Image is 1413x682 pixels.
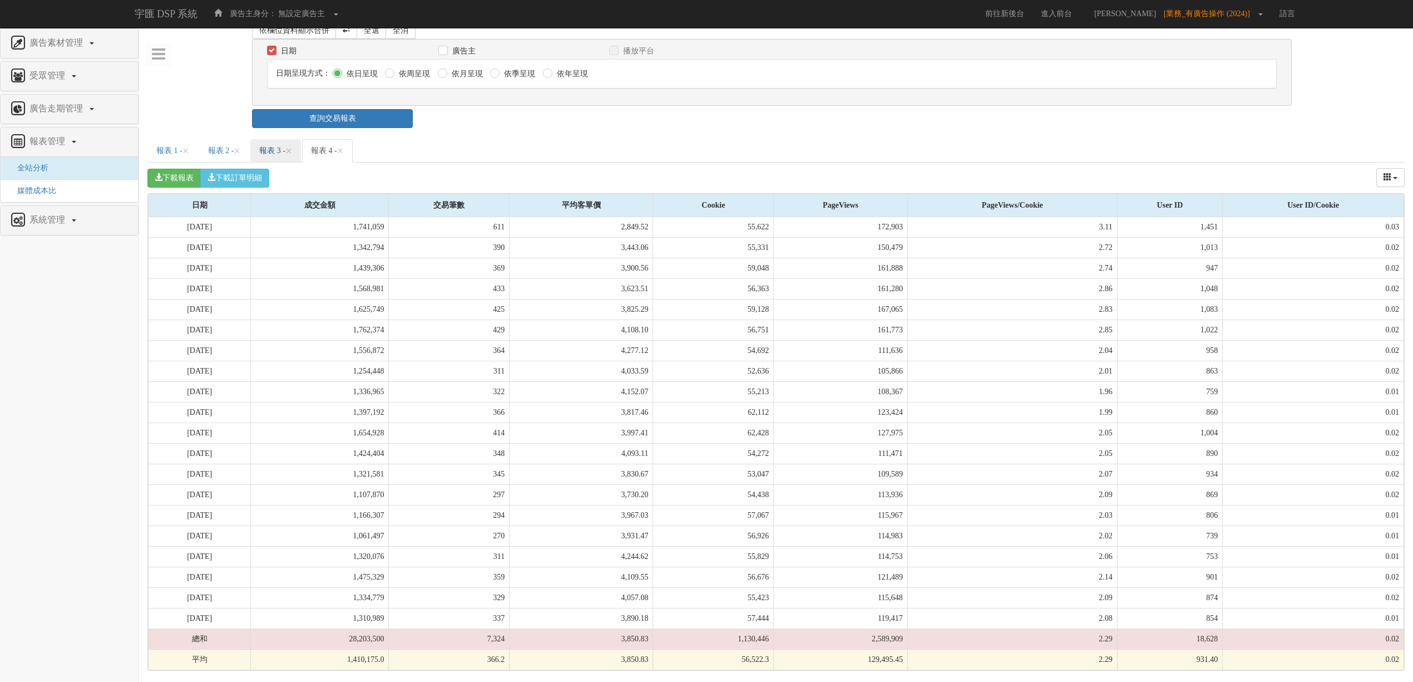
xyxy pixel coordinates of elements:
[510,464,653,484] td: 3,830.67
[510,546,653,567] td: 4,244.62
[389,526,510,546] td: 270
[774,237,908,258] td: 150,479
[653,526,774,546] td: 56,926
[251,629,389,649] td: 28,203,500
[774,443,908,464] td: 111,471
[510,608,653,629] td: 3,890.18
[285,145,292,157] button: Close
[1223,361,1404,381] td: 0.02
[1223,505,1404,526] td: 0.01
[252,109,413,128] a: 查詢交易報表
[251,320,389,340] td: 1,762,374
[653,423,774,443] td: 62,428
[653,320,774,340] td: 56,751
[389,567,510,587] td: 359
[907,237,1117,258] td: 2.72
[907,217,1117,238] td: 3.11
[1117,505,1222,526] td: 806
[357,22,387,39] a: 全選
[27,71,71,80] span: 受眾管理
[1164,9,1256,18] span: [業務_有廣告操作 (2024)]
[389,361,510,381] td: 311
[907,505,1117,526] td: 2.03
[774,340,908,361] td: 111,636
[774,587,908,608] td: 115,648
[302,139,353,163] a: 報表 4 -
[1223,546,1404,567] td: 0.01
[149,299,251,320] td: [DATE]
[510,299,653,320] td: 3,825.29
[653,299,774,320] td: 59,128
[1117,649,1222,670] td: 931.40
[1223,464,1404,484] td: 0.02
[774,608,908,629] td: 119,417
[653,237,774,258] td: 55,331
[1117,484,1222,505] td: 869
[653,361,774,381] td: 52,636
[149,194,250,217] div: 日期
[389,258,510,278] td: 369
[510,237,653,258] td: 3,443.06
[1117,567,1222,587] td: 901
[149,505,251,526] td: [DATE]
[1223,443,1404,464] td: 0.02
[1117,381,1222,402] td: 759
[907,567,1117,587] td: 2.14
[774,299,908,320] td: 167,065
[907,649,1117,670] td: 2.29
[907,423,1117,443] td: 2.05
[251,361,389,381] td: 1,254,448
[653,629,774,649] td: 1,130,446
[1223,381,1404,402] td: 0.01
[386,22,416,39] a: 全消
[251,278,389,299] td: 1,568,981
[278,46,297,57] label: 日期
[251,649,389,670] td: 1,410,175.0
[1117,423,1222,443] td: 1,004
[1223,649,1404,670] td: 0.02
[907,278,1117,299] td: 2.86
[251,423,389,443] td: 1,654,928
[149,320,251,340] td: [DATE]
[1117,608,1222,629] td: 854
[510,320,653,340] td: 4,108.10
[510,484,653,505] td: 3,730.20
[1117,526,1222,546] td: 739
[1117,217,1222,238] td: 1,451
[1223,217,1404,238] td: 0.03
[907,402,1117,423] td: 1.99
[554,68,588,80] label: 依年呈現
[510,217,653,238] td: 2,849.52
[774,505,908,526] td: 115,967
[389,423,510,443] td: 414
[389,587,510,608] td: 329
[389,443,510,464] td: 348
[510,587,653,608] td: 4,057.08
[9,164,48,172] a: 全站分析
[251,526,389,546] td: 1,061,497
[774,361,908,381] td: 105,866
[389,402,510,423] td: 366
[149,278,251,299] td: [DATE]
[1117,258,1222,278] td: 947
[653,587,774,608] td: 55,423
[774,546,908,567] td: 114,753
[182,144,189,158] span: ×
[1089,9,1162,18] span: [PERSON_NAME]
[9,187,56,195] a: 媒體成本比
[276,69,330,77] span: 日期呈現方式：
[344,68,378,80] label: 依日呈現
[251,546,389,567] td: 1,320,076
[27,104,88,113] span: 廣告走期管理
[389,608,510,629] td: 337
[149,237,251,258] td: [DATE]
[251,484,389,505] td: 1,107,870
[774,217,908,238] td: 172,903
[510,629,653,649] td: 3,850.83
[149,484,251,505] td: [DATE]
[1223,340,1404,361] td: 0.02
[510,278,653,299] td: 3,623.51
[9,35,130,52] a: 廣告素材管理
[251,505,389,526] td: 1,166,307
[147,169,201,188] button: 下載報表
